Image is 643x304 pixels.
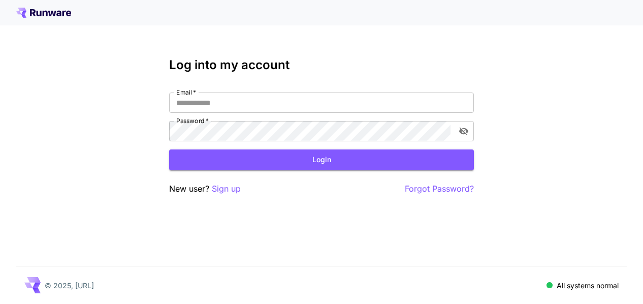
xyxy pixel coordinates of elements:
label: Email [176,88,196,97]
h3: Log into my account [169,58,474,72]
button: Login [169,149,474,170]
label: Password [176,116,209,125]
p: All systems normal [557,280,619,291]
p: New user? [169,183,241,195]
p: © 2025, [URL] [45,280,94,291]
button: toggle password visibility [455,122,473,140]
button: Sign up [212,183,241,195]
button: Forgot Password? [405,183,474,195]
